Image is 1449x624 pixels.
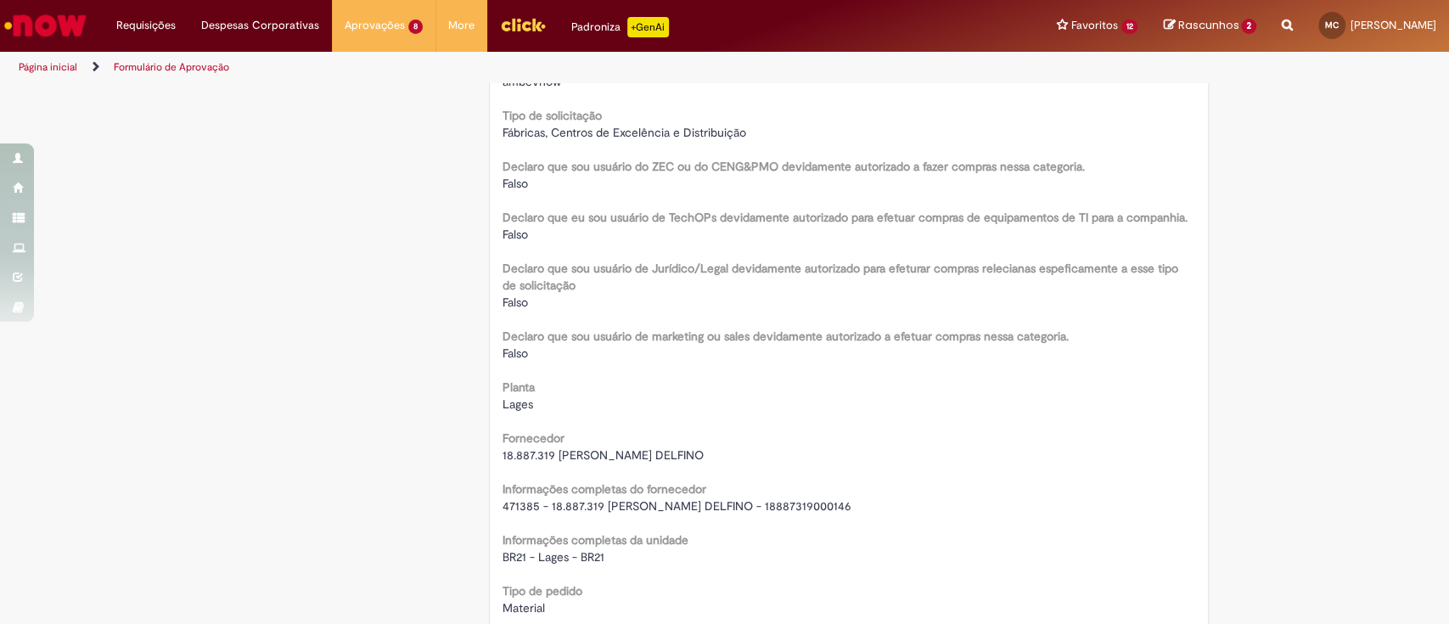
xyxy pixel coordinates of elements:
b: Declaro que eu sou usuário de TechOPs devidamente autorizado para efetuar compras de equipamentos... [503,210,1188,225]
span: Fábricas, Centros de Excelência e Distribuição [503,125,746,140]
img: ServiceNow [2,8,89,42]
a: Formulário de Aprovação [114,60,229,74]
span: Aprovações [345,17,405,34]
span: MC [1325,20,1339,31]
span: Falso [503,227,528,242]
span: Falso [503,295,528,310]
span: 12 [1121,20,1138,34]
span: Requisições [116,17,176,34]
img: click_logo_yellow_360x200.png [500,12,546,37]
a: Rascunhos [1163,18,1256,34]
span: 18.887.319 [PERSON_NAME] DELFINO [503,447,704,463]
p: +GenAi [627,17,669,37]
span: Favoritos [1071,17,1118,34]
span: Despesas Corporativas [201,17,319,34]
span: Lages [503,396,533,412]
b: Tipo de pedido [503,583,582,599]
b: Informações completas do fornecedor [503,481,706,497]
b: Tipo de solicitação [503,108,602,123]
span: [PERSON_NAME] [1351,18,1436,32]
b: Fornecedor [503,430,564,446]
b: Informações completas da unidade [503,532,688,548]
b: Planta [503,379,535,395]
a: Página inicial [19,60,77,74]
span: More [448,17,475,34]
div: Padroniza [571,17,669,37]
ul: Trilhas de página [13,52,953,83]
span: Material [503,600,545,616]
span: Falso [503,176,528,191]
b: Declaro que sou usuário do ZEC ou do CENG&PMO devidamente autorizado a fazer compras nessa catego... [503,159,1085,174]
b: Declaro que sou usuário de marketing ou sales devidamente autorizado a efetuar compras nessa cate... [503,329,1069,344]
span: Falso [503,346,528,361]
b: Declaro que sou usuário de Jurídico/Legal devidamente autorizado para efeturar compras relecianas... [503,261,1178,293]
span: BR21 - Lages - BR21 [503,549,604,565]
span: 471385 - 18.887.319 [PERSON_NAME] DELFINO - 18887319000146 [503,498,851,514]
span: 8 [408,20,423,34]
span: Rascunhos [1177,17,1238,33]
span: 2 [1241,19,1256,34]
